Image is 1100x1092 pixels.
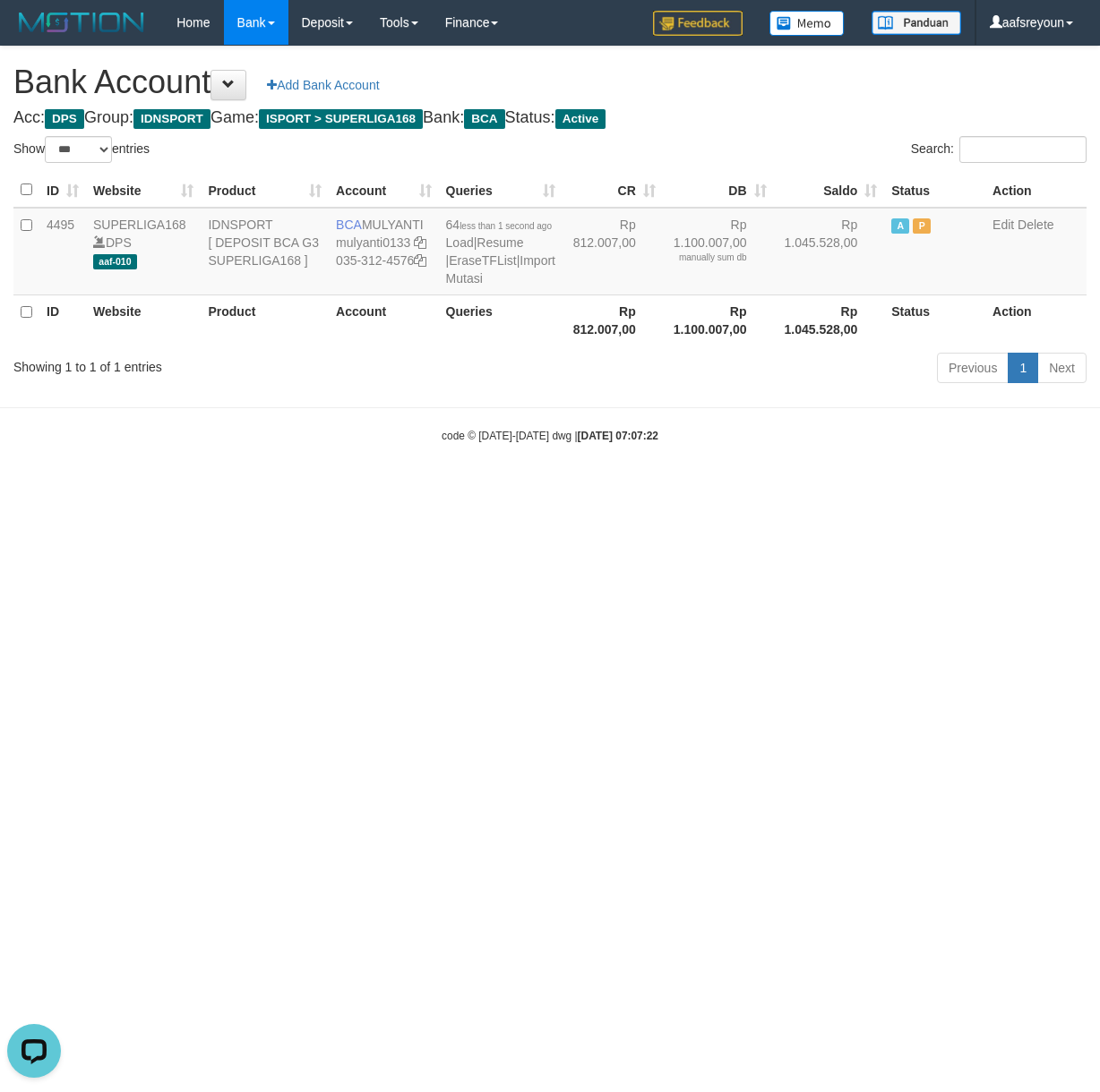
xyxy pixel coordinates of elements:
a: mulyanti0133 [336,235,410,250]
span: 64 [446,218,552,232]
img: Feedback.jpg [653,11,743,36]
span: aaf-010 [93,254,137,269]
th: Status [884,294,985,346]
th: Queries: activate to sort column ascending [439,173,563,208]
a: Import Mutasi [446,253,555,286]
a: SUPERLIGA168 [93,218,186,232]
th: DB: activate to sort column ascending [663,173,774,208]
th: Account: activate to sort column ascending [329,173,438,208]
div: manually sum db [670,252,747,264]
th: Rp 1.045.528,00 [774,294,885,346]
td: DPS [86,208,201,295]
a: Previous [937,353,1009,383]
h4: Acc: Group: Game: Bank: Status: [13,109,1087,127]
th: Action [985,173,1087,208]
th: Account [329,294,438,346]
small: code © [DATE]-[DATE] dwg | [442,430,658,442]
td: Rp 812.007,00 [563,208,663,295]
img: Button%20Memo.svg [769,11,845,36]
img: panduan.png [872,11,961,35]
th: Rp 1.100.007,00 [663,294,774,346]
td: IDNSPORT [ DEPOSIT BCA G3 SUPERLIGA168 ] [201,208,329,295]
label: Search: [911,136,1087,163]
span: BCA [464,109,504,129]
th: CR: activate to sort column ascending [563,173,663,208]
th: Queries [439,294,563,346]
span: Active [891,218,909,234]
th: ID [39,294,86,346]
button: Open LiveChat chat widget [7,7,61,61]
strong: [DATE] 07:07:22 [578,430,658,442]
th: ID: activate to sort column ascending [39,173,86,208]
span: ISPORT > SUPERLIGA168 [259,109,423,129]
a: 1 [1008,353,1038,383]
th: Saldo: activate to sort column ascending [774,173,885,208]
a: Add Bank Account [255,70,391,100]
td: Rp 1.100.007,00 [663,208,774,295]
td: 4495 [39,208,86,295]
td: Rp 1.045.528,00 [774,208,885,295]
a: Resume [477,235,523,250]
a: Copy mulyanti0133 to clipboard [414,235,426,250]
a: Edit [993,218,1014,232]
a: Next [1037,353,1087,383]
label: Show entries [13,136,150,163]
h1: Bank Account [13,64,1087,100]
span: IDNSPORT [133,109,211,129]
img: MOTION_logo.png [13,9,150,36]
a: EraseTFList [449,253,516,268]
th: Product: activate to sort column ascending [201,173,329,208]
span: | | | [446,218,555,286]
th: Website [86,294,201,346]
a: Delete [1018,218,1053,232]
input: Search: [959,136,1087,163]
div: Showing 1 to 1 of 1 entries [13,351,445,376]
th: Rp 812.007,00 [563,294,663,346]
th: Action [985,294,1087,346]
span: less than 1 second ago [460,221,552,231]
span: BCA [336,218,362,232]
span: Paused [913,218,931,234]
a: Load [446,235,474,250]
th: Website: activate to sort column ascending [86,173,201,208]
a: Copy 0353124576 to clipboard [414,253,426,268]
span: Active [555,109,606,129]
td: MULYANTI 035-312-4576 [329,208,438,295]
th: Product [201,294,329,346]
select: Showentries [45,136,112,163]
th: Status [884,173,985,208]
span: DPS [45,109,84,129]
